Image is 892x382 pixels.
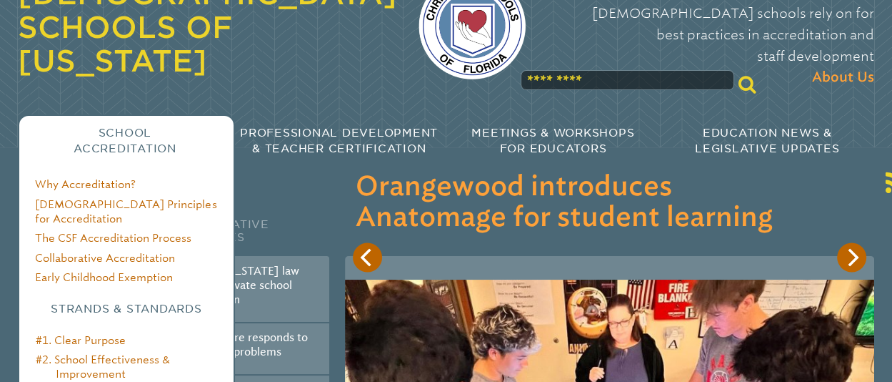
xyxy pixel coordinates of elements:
[35,271,173,284] a: Early Childhood Exemption
[35,232,191,245] a: The CSF Accreditation Process
[74,127,176,155] span: School Accreditation
[189,265,299,306] a: New [US_STATE] law eases private school formation
[181,201,329,256] h2: Legislative Updates
[189,331,308,358] a: Legislature responds to voucher problems
[35,198,216,225] a: [DEMOGRAPHIC_DATA] Principles for Accreditation
[36,353,170,381] a: #2. School Effectiveness & Improvement
[35,301,217,317] h3: Strands & Standards
[837,243,866,272] button: Next
[35,252,175,265] a: Collaborative Accreditation
[695,127,839,155] span: Education News & Legislative Updates
[36,334,126,347] a: #1. Clear Purpose
[471,127,634,155] span: Meetings & Workshops for Educators
[353,243,382,272] button: Previous
[812,67,874,89] span: About Us
[356,172,863,233] h3: Orangewood introduces Anatomage for student learning
[240,127,438,155] span: Professional Development & Teacher Certification
[35,178,136,191] a: Why Accreditation?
